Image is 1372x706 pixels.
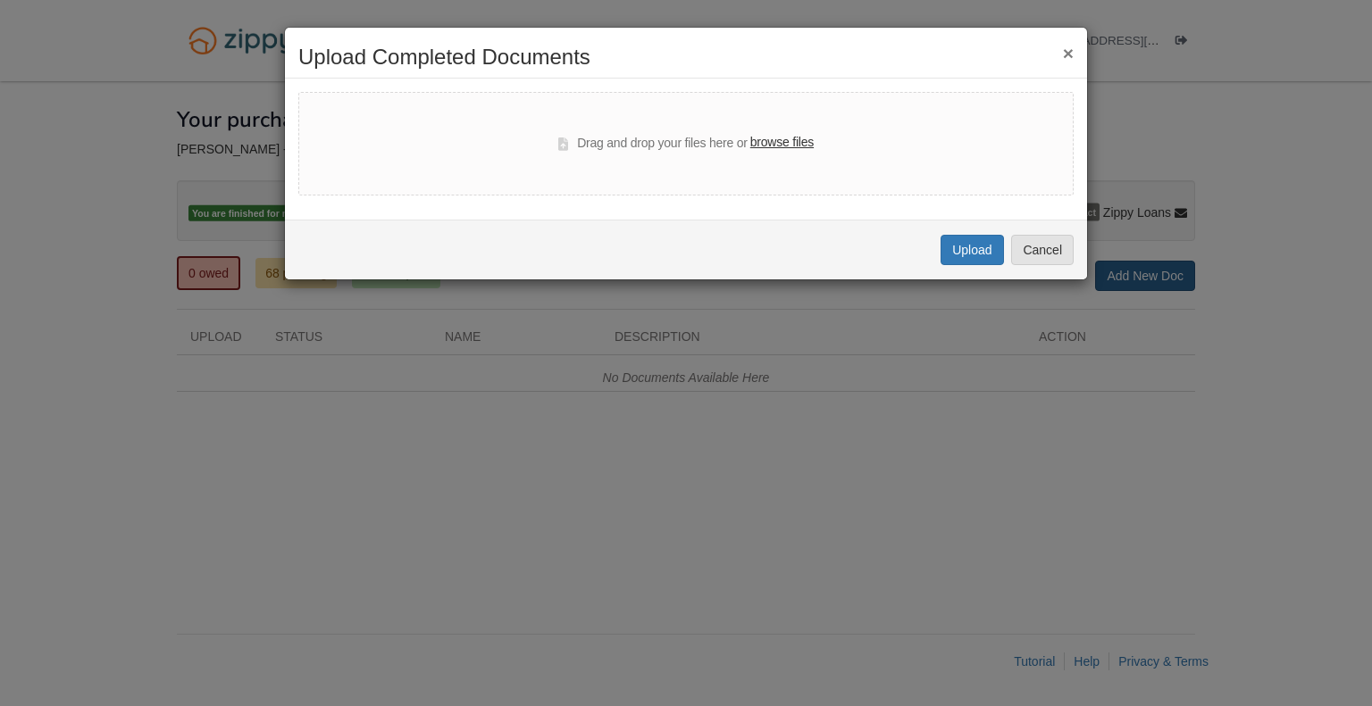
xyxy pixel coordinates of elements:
h2: Upload Completed Documents [298,46,1074,69]
button: Cancel [1011,235,1074,265]
label: browse files [750,133,814,153]
div: Drag and drop your files here or [558,133,814,154]
button: Upload [941,235,1003,265]
button: × [1063,44,1074,62]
